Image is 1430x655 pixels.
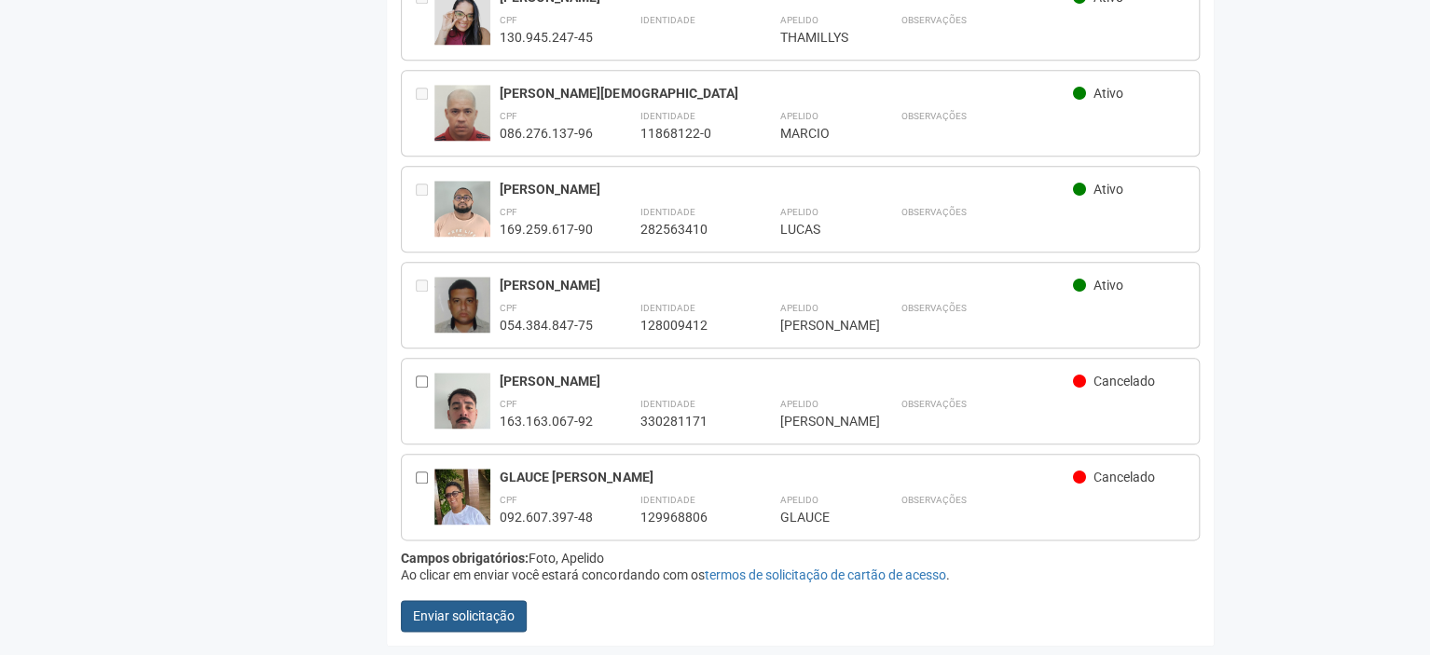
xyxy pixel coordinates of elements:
strong: CPF [500,495,517,505]
strong: CPF [500,399,517,409]
div: 282563410 [639,221,733,238]
strong: Observações [901,15,966,25]
div: 169.259.617-90 [500,221,593,238]
img: user.jpg [434,85,490,159]
div: 086.276.137-96 [500,125,593,142]
div: 129968806 [639,509,733,525]
img: user.jpg [434,469,490,533]
strong: CPF [500,303,517,313]
div: Entre em contato com a Aministração para solicitar o cancelamento ou 2a via [416,85,434,142]
div: [PERSON_NAME] [500,181,1073,198]
img: user.jpg [434,181,490,255]
img: user.jpg [434,373,490,448]
strong: Identidade [639,303,694,313]
div: [PERSON_NAME] [500,373,1073,389]
strong: Apelido [779,399,818,409]
div: [PERSON_NAME] [779,413,854,430]
strong: CPF [500,111,517,121]
strong: Observações [901,207,966,217]
span: Ativo [1093,86,1123,101]
div: 092.607.397-48 [500,509,593,525]
strong: CPF [500,207,517,217]
img: user.jpg [434,277,490,348]
button: Enviar solicitação [401,600,527,632]
strong: Observações [901,303,966,313]
div: LUCAS [779,221,854,238]
div: 163.163.067-92 [500,413,593,430]
strong: Apelido [779,15,818,25]
strong: Observações [901,399,966,409]
div: [PERSON_NAME] [500,277,1073,293]
strong: Campos obrigatórios: [401,551,529,566]
strong: Apelido [779,303,818,313]
div: [PERSON_NAME][DEMOGRAPHIC_DATA] [500,85,1073,102]
div: MARCIO [779,125,854,142]
strong: Identidade [639,207,694,217]
span: Ativo [1093,278,1123,293]
div: 054.384.847-75 [500,317,593,334]
div: GLAUCE [PERSON_NAME] [500,469,1073,485]
span: Cancelado [1093,374,1155,389]
strong: Identidade [639,495,694,505]
strong: Identidade [639,15,694,25]
div: THAMILLYS [779,29,854,46]
strong: Identidade [639,399,694,409]
strong: Apelido [779,111,818,121]
strong: Identidade [639,111,694,121]
div: 128009412 [639,317,733,334]
span: Ativo [1093,182,1123,197]
strong: CPF [500,15,517,25]
a: termos de solicitação de cartão de acesso [704,567,945,582]
div: 330281171 [639,413,733,430]
div: 11868122-0 [639,125,733,142]
div: Foto, Apelido [401,550,1200,566]
span: Cancelado [1093,470,1155,484]
strong: Observações [901,111,966,121]
div: 130.945.247-45 [500,29,593,46]
div: Entre em contato com a Aministração para solicitar o cancelamento ou 2a via [416,181,434,238]
strong: Apelido [779,495,818,505]
strong: Observações [901,495,966,505]
div: GLAUCE [779,509,854,525]
strong: Apelido [779,207,818,217]
div: [PERSON_NAME] [779,317,854,334]
div: Entre em contato com a Aministração para solicitar o cancelamento ou 2a via [416,277,434,334]
div: Ao clicar em enviar você estará concordando com os . [401,566,1200,583]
